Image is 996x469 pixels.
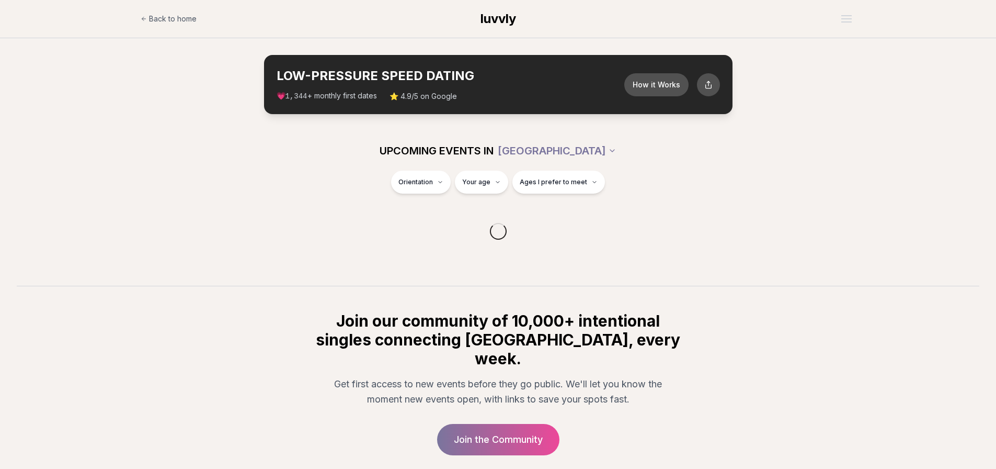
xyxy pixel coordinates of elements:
[512,171,605,194] button: Ages I prefer to meet
[314,311,682,368] h2: Join our community of 10,000+ intentional singles connecting [GEOGRAPHIC_DATA], every week.
[520,178,587,186] span: Ages I prefer to meet
[480,11,516,26] span: luvvly
[149,14,197,24] span: Back to home
[277,68,624,84] h2: LOW-PRESSURE SPEED DATING
[498,139,616,162] button: [GEOGRAPHIC_DATA]
[455,171,508,194] button: Your age
[285,92,307,100] span: 1,344
[398,178,433,186] span: Orientation
[624,73,689,96] button: How it Works
[141,8,197,29] a: Back to home
[277,91,377,102] span: 💗 + monthly first dates
[323,376,674,407] p: Get first access to new events before they go public. We'll let you know the moment new events op...
[380,143,494,158] span: UPCOMING EVENTS IN
[437,424,559,455] a: Join the Community
[391,171,451,194] button: Orientation
[390,91,457,102] span: ⭐ 4.9/5 on Google
[462,178,490,186] span: Your age
[480,10,516,27] a: luvvly
[837,11,856,27] button: Open menu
